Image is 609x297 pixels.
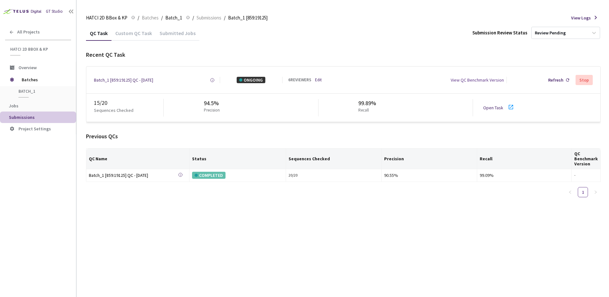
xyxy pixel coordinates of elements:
div: 90.55% [384,172,474,179]
div: 15 / 20 [94,99,163,107]
span: HATCI 2D BBox & KP [86,14,127,22]
a: Edit [315,77,322,83]
p: Recall [358,107,374,113]
li: / [192,14,194,22]
a: 1 [578,187,588,197]
li: Previous Page [565,187,575,197]
div: Previous QCs [86,132,601,141]
div: Review Pending [535,30,566,36]
div: Submitted Jobs [156,30,199,41]
span: Batch_1 [859:19125] [228,14,268,22]
span: View Logs [571,15,591,21]
th: Sequences Checked [286,148,382,169]
span: HATCI 2D BBox & KP [10,47,67,52]
span: left [568,190,572,194]
li: / [138,14,139,22]
span: Batches [142,14,159,22]
div: QC Task [86,30,111,41]
div: 94.5% [204,99,222,107]
span: Jobs [9,103,18,109]
th: Recall [477,148,572,169]
div: View QC Benchmark Version [451,77,504,83]
th: QC Benchmark Version [572,148,601,169]
li: / [224,14,226,22]
th: Precision [382,148,477,169]
a: Batch_1 [859:19125] QC - [DATE] [89,172,178,179]
div: - [574,172,598,178]
div: 99.09% [480,172,569,179]
div: Custom QC Task [111,30,156,41]
div: 6 REVIEWERS [288,77,311,83]
div: 20 / 20 [289,172,379,178]
span: Overview [18,65,37,70]
div: Refresh [548,77,563,83]
div: GT Studio [46,9,63,15]
span: right [594,190,598,194]
span: Batch_1 [165,14,182,22]
th: QC Name [86,148,190,169]
div: COMPLETED [192,172,226,179]
div: Recent QC Task [86,51,601,59]
span: Submissions [9,114,35,120]
span: Submissions [197,14,221,22]
div: 99.89% [358,99,376,107]
a: Open Task [483,105,503,111]
span: Batch_1 [18,89,66,94]
a: Batches [140,14,160,21]
div: Submission Review Status [472,29,527,36]
div: ONGOING [237,77,265,83]
span: Batches [22,73,65,86]
p: Sequences Checked [94,107,133,113]
a: Batch_1 [859:19125] QC - [DATE] [94,77,153,83]
div: Stop [579,77,589,83]
li: / [161,14,163,22]
button: right [591,187,601,197]
p: Precision [204,107,220,113]
span: All Projects [17,29,40,35]
a: Submissions [195,14,223,21]
button: left [565,187,575,197]
li: Next Page [591,187,601,197]
th: Status [190,148,286,169]
span: Project Settings [18,126,51,132]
